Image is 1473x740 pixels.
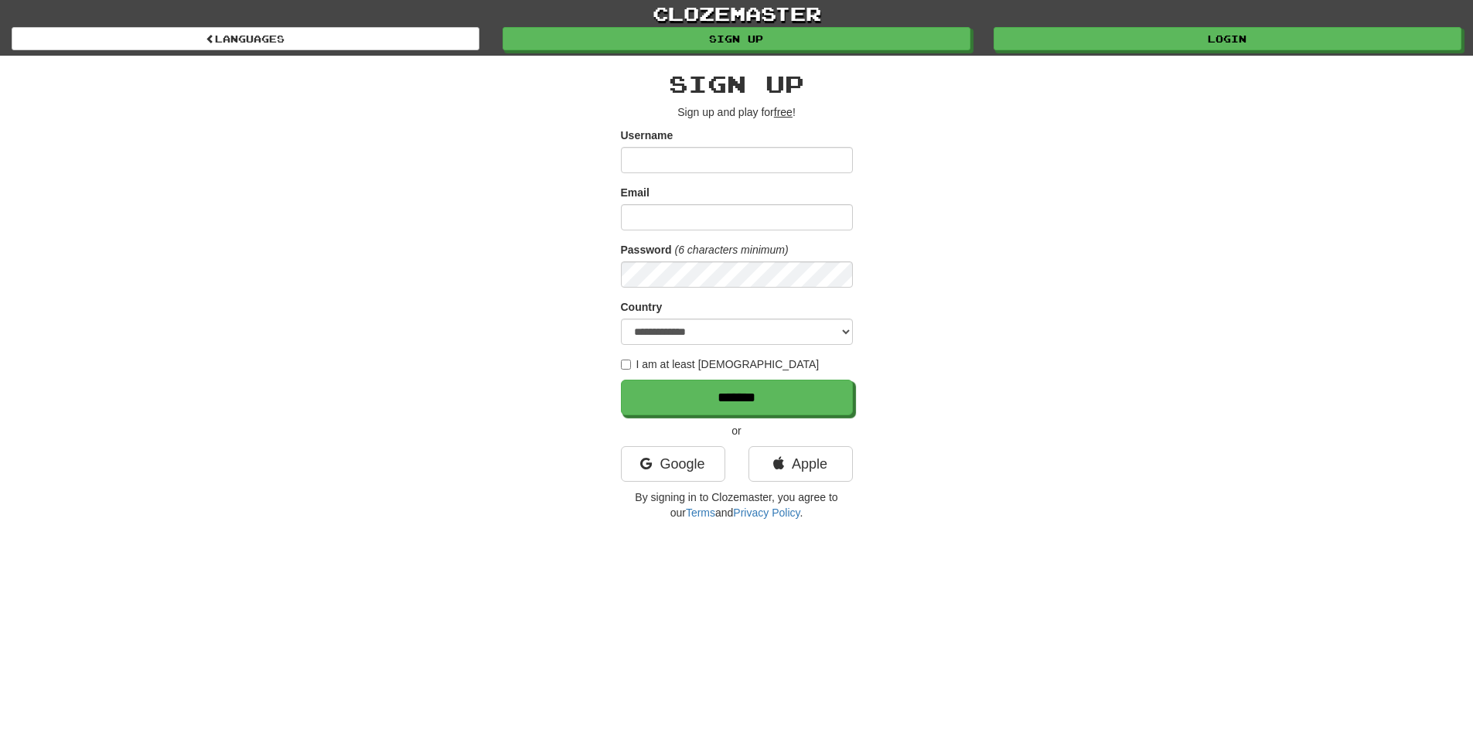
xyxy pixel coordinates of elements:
a: Terms [686,506,715,519]
a: Apple [748,446,853,482]
label: Password [621,242,672,257]
h2: Sign up [621,71,853,97]
p: By signing in to Clozemaster, you agree to our and . [621,489,853,520]
p: or [621,423,853,438]
a: Sign up [503,27,970,50]
u: free [774,106,793,118]
label: I am at least [DEMOGRAPHIC_DATA] [621,356,820,372]
a: Login [994,27,1461,50]
p: Sign up and play for ! [621,104,853,120]
label: Email [621,185,650,200]
a: Privacy Policy [733,506,800,519]
a: Languages [12,27,479,50]
label: Country [621,299,663,315]
label: Username [621,128,673,143]
a: Google [621,446,725,482]
em: (6 characters minimum) [675,244,789,256]
input: I am at least [DEMOGRAPHIC_DATA] [621,360,631,370]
